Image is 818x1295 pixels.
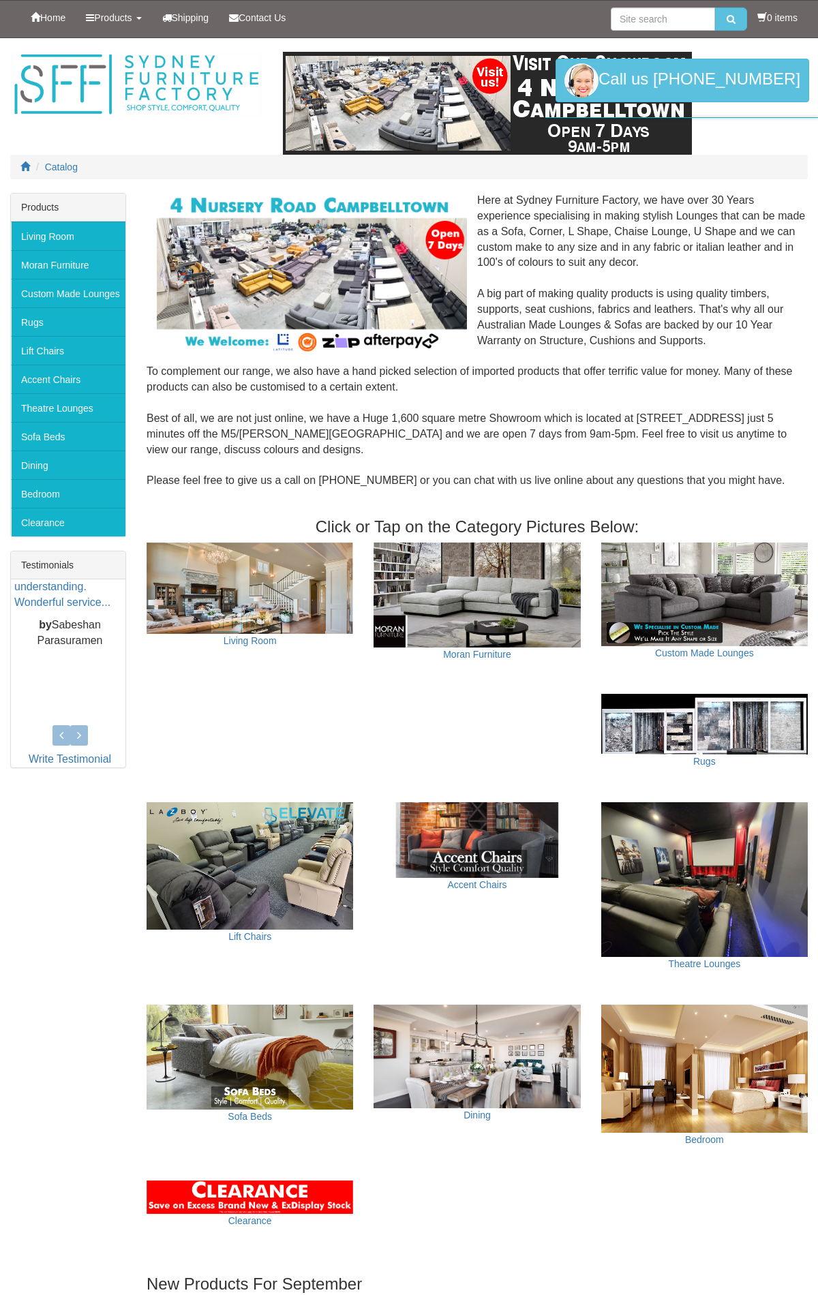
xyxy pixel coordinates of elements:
img: Accent Chairs [374,802,580,878]
a: Sofa Beds [11,422,125,451]
a: Sofa Beds [228,1111,272,1122]
span: Products [94,12,132,23]
img: Custom Made Lounges [601,543,808,646]
a: Custom Made Lounges [11,279,125,307]
img: Theatre Lounges [601,802,808,957]
a: Clearance [228,1215,272,1226]
a: Moran Furniture [443,649,511,660]
p: Sabeshan Parasuramen [14,618,125,649]
img: Moran Furniture [374,543,580,647]
h3: New Products For September [147,1275,808,1293]
a: Theatre Lounges [11,393,125,422]
a: Rugs [693,756,716,767]
li: 0 items [757,11,798,25]
span: Shipping [172,12,209,23]
a: Accent Chairs [447,879,506,890]
img: Bedroom [601,1005,808,1133]
a: Clearance [11,508,125,536]
a: Dining [464,1110,491,1121]
a: Custom Made Lounges [655,647,754,658]
a: Living Room [224,635,277,646]
div: Products [11,194,125,222]
a: Lift Chairs [228,931,271,942]
a: Lift Chairs [11,336,125,365]
img: Dining [374,1005,580,1108]
img: Rugs [601,694,808,755]
a: Shipping [152,1,219,35]
a: Catalog [45,162,78,172]
b: by [39,619,52,630]
a: Living Room [11,222,125,250]
a: Contact Us [219,1,296,35]
a: Accent Chairs [11,365,125,393]
img: Clearance [147,1180,353,1214]
span: Contact Us [239,12,286,23]
a: Theatre Lounges [668,958,740,969]
input: Site search [611,7,715,31]
img: Sydney Furniture Factory [10,52,262,117]
a: Write Testimonial [29,753,111,765]
a: Bedroom [11,479,125,508]
a: Moran Furniture [11,250,125,279]
img: Living Room [147,543,353,634]
a: Products [76,1,151,35]
a: Rugs [11,307,125,336]
img: Lift Chairs [147,802,353,930]
div: Here at Sydney Furniture Factory, we have over 30 Years experience specialising in making stylish... [147,193,808,504]
h3: Click or Tap on the Category Pictures Below: [147,518,808,536]
a: Dining [11,451,125,479]
a: Bedroom [685,1134,724,1145]
img: Corner Modular Lounges [157,193,467,354]
span: Home [40,12,65,23]
div: Testimonials [11,551,125,579]
img: Sofa Beds [147,1005,353,1109]
a: Home [20,1,76,35]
